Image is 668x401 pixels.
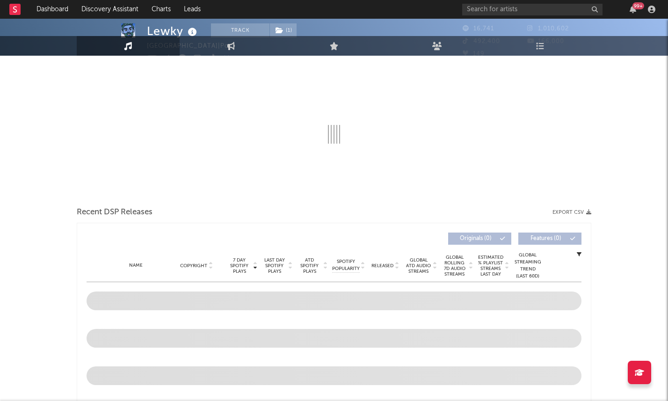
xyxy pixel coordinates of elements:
[332,258,360,272] span: Spotify Popularity
[454,236,497,241] span: Originals ( 0 )
[262,257,287,274] span: Last Day Spotify Plays
[297,257,322,274] span: ATD Spotify Plays
[632,2,644,9] div: 99 +
[524,236,567,241] span: Features ( 0 )
[406,257,431,274] span: Global ATD Audio Streams
[552,210,591,215] button: Export CSV
[147,23,199,39] div: Lewky
[236,54,253,66] button: Edit
[442,255,467,277] span: Global Rolling 7D Audio Streams
[269,23,297,37] span: ( 1 )
[227,257,252,274] span: 7 Day Spotify Plays
[77,207,152,218] span: Recent DSP Releases
[270,23,297,37] button: (1)
[371,263,393,269] span: Released
[478,255,503,277] span: Estimated % Playlist Streams Last Day
[630,6,636,13] button: 99+
[463,26,494,32] span: 16,741
[211,23,269,37] button: Track
[527,26,569,32] span: 1,010,602
[514,252,542,280] div: Global Streaming Trend (Last 60D)
[105,262,167,269] div: Name
[462,4,603,15] input: Search for artists
[180,263,207,269] span: Copyright
[518,233,581,245] button: Features(0)
[448,233,511,245] button: Originals(0)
